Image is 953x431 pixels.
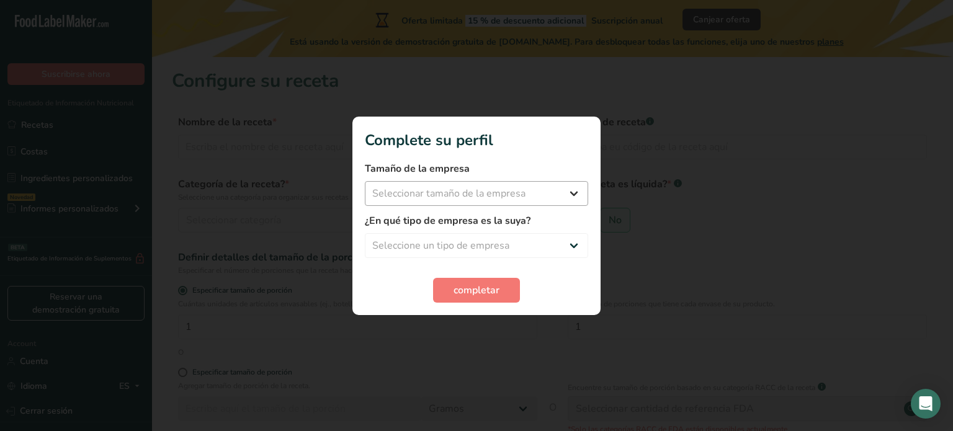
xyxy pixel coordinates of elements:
[365,213,588,228] label: ¿En qué tipo de empresa es la suya?
[911,389,941,419] div: Open Intercom Messenger
[454,283,499,298] span: completar
[433,278,520,303] button: completar
[365,161,588,176] label: Tamaño de la empresa
[365,129,588,151] h1: Complete su perfil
